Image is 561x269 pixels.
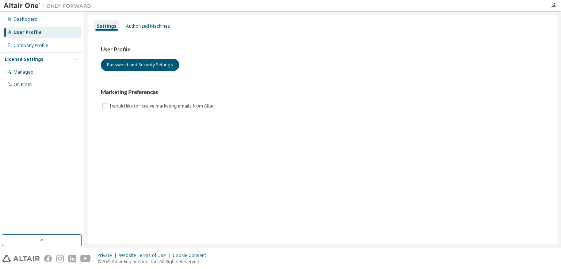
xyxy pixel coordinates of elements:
[2,255,40,262] img: altair_logo.svg
[14,30,42,35] div: User Profile
[56,255,64,262] img: instagram.svg
[14,16,38,22] div: Dashboard
[14,43,48,48] div: Company Profile
[14,69,34,75] div: Managed
[110,102,217,110] label: I would like to receive marketing emails from Altair
[5,56,43,62] div: License Settings
[80,255,91,262] img: youtube.svg
[98,258,210,265] p: © 2025 Altair Engineering, Inc. All Rights Reserved.
[4,2,95,9] img: Altair One
[173,253,210,258] div: Cookie Consent
[98,253,119,258] div: Privacy
[68,255,76,262] img: linkedin.svg
[14,82,32,87] div: On Prem
[101,46,544,53] h3: User Profile
[126,23,170,29] div: Authorized Machines
[119,253,173,258] div: Website Terms of Use
[97,23,117,29] div: Settings
[44,255,52,262] img: facebook.svg
[101,89,544,96] h3: Marketing Preferences
[101,59,179,71] button: Password and Security Settings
